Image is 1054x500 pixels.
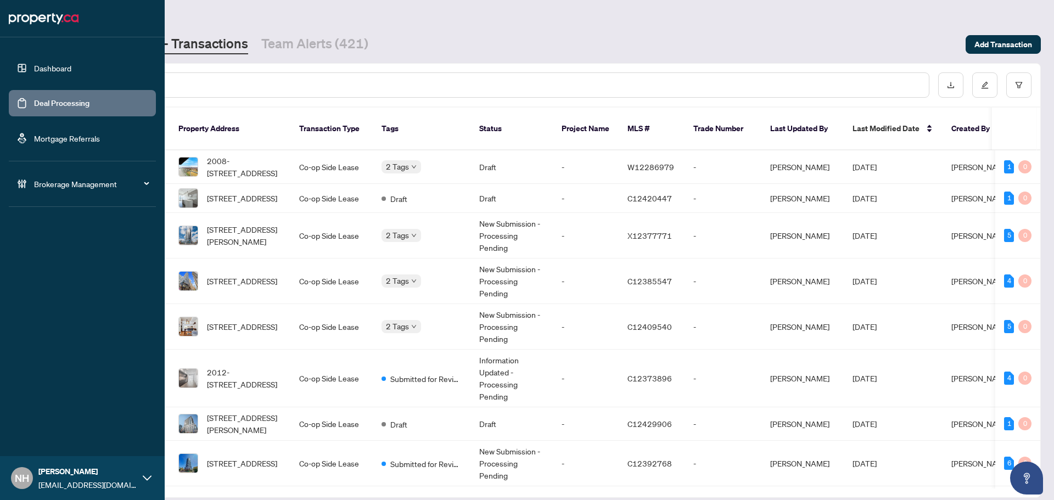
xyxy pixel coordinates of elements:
span: Submitted for Review [390,373,462,385]
span: 2 Tags [386,320,409,333]
th: Last Modified Date [844,108,943,150]
td: - [553,213,619,259]
td: New Submission - Processing Pending [470,213,553,259]
td: [PERSON_NAME] [761,441,844,486]
span: X12377771 [627,231,672,240]
span: Brokerage Management [34,178,148,190]
td: Co-op Side Lease [290,407,373,441]
span: edit [981,81,989,89]
td: - [685,213,761,259]
td: Co-op Side Lease [290,150,373,184]
span: 2 Tags [386,274,409,287]
span: Draft [390,193,407,205]
span: download [947,81,955,89]
span: down [411,324,417,329]
td: - [685,350,761,407]
div: 1 [1004,417,1014,430]
td: [PERSON_NAME] [761,304,844,350]
span: [DATE] [853,276,877,286]
span: C12420447 [627,193,672,203]
div: 1 [1004,192,1014,205]
span: C12392768 [627,458,672,468]
button: filter [1006,72,1031,98]
div: 4 [1004,274,1014,288]
span: C12385547 [627,276,672,286]
td: Co-op Side Lease [290,213,373,259]
td: Draft [470,184,553,213]
div: 0 [1018,457,1031,470]
span: [DATE] [853,231,877,240]
td: [PERSON_NAME] [761,259,844,304]
span: C12429906 [627,419,672,429]
span: [PERSON_NAME] [951,162,1011,172]
img: thumbnail-img [179,226,198,245]
a: Team Alerts (421) [261,35,368,54]
img: thumbnail-img [179,272,198,290]
span: C12373896 [627,373,672,383]
span: [PERSON_NAME] [951,276,1011,286]
th: Project Name [553,108,619,150]
th: Created By [943,108,1008,150]
div: 0 [1018,160,1031,173]
button: edit [972,72,997,98]
span: [EMAIL_ADDRESS][DOMAIN_NAME] [38,479,137,491]
th: Trade Number [685,108,761,150]
span: C12409540 [627,322,672,332]
td: New Submission - Processing Pending [470,259,553,304]
td: - [685,150,761,184]
td: [PERSON_NAME] [761,350,844,407]
img: thumbnail-img [179,317,198,336]
span: filter [1015,81,1023,89]
div: 5 [1004,229,1014,242]
span: [DATE] [853,322,877,332]
span: [PERSON_NAME] [951,193,1011,203]
div: 0 [1018,229,1031,242]
td: - [685,407,761,441]
td: - [553,441,619,486]
th: Tags [373,108,470,150]
span: [STREET_ADDRESS] [207,275,277,287]
div: 0 [1018,192,1031,205]
td: - [685,441,761,486]
span: [PERSON_NAME] [951,419,1011,429]
span: [STREET_ADDRESS][PERSON_NAME] [207,412,282,436]
a: Mortgage Referrals [34,133,100,143]
td: New Submission - Processing Pending [470,441,553,486]
td: Draft [470,407,553,441]
span: [STREET_ADDRESS] [207,457,277,469]
div: 4 [1004,372,1014,385]
td: Co-op Side Lease [290,350,373,407]
div: 5 [1004,320,1014,333]
img: thumbnail-img [179,454,198,473]
img: thumbnail-img [179,189,198,207]
div: 1 [1004,160,1014,173]
img: thumbnail-img [179,369,198,387]
span: Submitted for Review [390,458,462,470]
a: Dashboard [34,63,71,73]
td: New Submission - Processing Pending [470,304,553,350]
div: 0 [1018,417,1031,430]
span: down [411,278,417,284]
div: 0 [1018,274,1031,288]
span: [PERSON_NAME] [951,373,1011,383]
span: 2012-[STREET_ADDRESS] [207,366,282,390]
td: [PERSON_NAME] [761,213,844,259]
th: Status [470,108,553,150]
td: - [685,259,761,304]
span: W12286979 [627,162,674,172]
span: [PERSON_NAME] [951,458,1011,468]
td: Information Updated - Processing Pending [470,350,553,407]
td: [PERSON_NAME] [761,150,844,184]
td: Draft [470,150,553,184]
div: 0 [1018,372,1031,385]
span: [PERSON_NAME] [951,231,1011,240]
span: down [411,233,417,238]
span: [DATE] [853,193,877,203]
td: - [553,150,619,184]
td: - [553,350,619,407]
button: Open asap [1010,462,1043,495]
span: down [411,164,417,170]
td: - [685,304,761,350]
img: thumbnail-img [179,414,198,433]
div: 6 [1004,457,1014,470]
